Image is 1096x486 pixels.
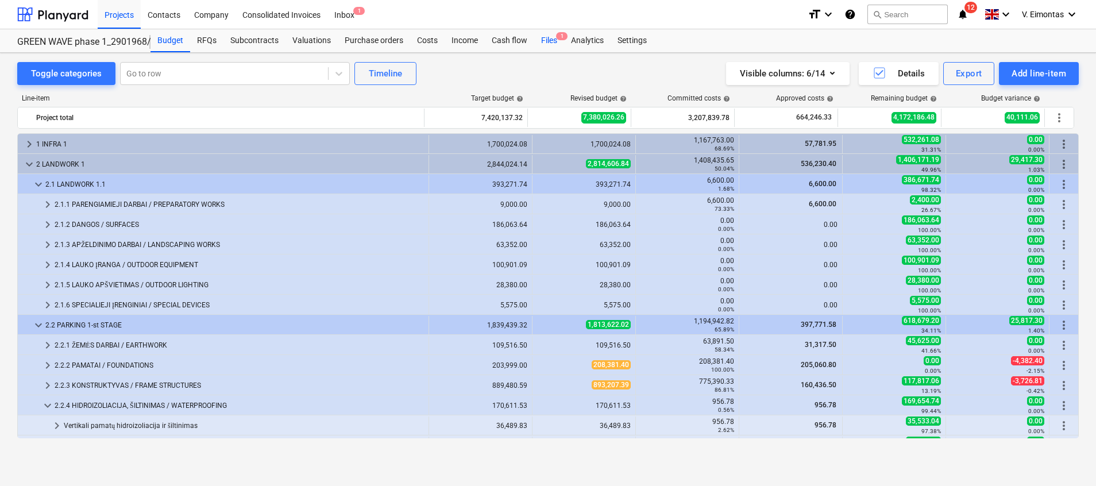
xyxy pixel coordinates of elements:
[1027,175,1044,184] span: 0.00
[800,361,838,369] span: 205,060.80
[1027,336,1044,345] span: 0.00
[718,186,734,192] small: 1.68%
[32,178,45,191] span: keyboard_arrow_down
[859,62,939,85] button: Details
[537,301,631,309] div: 5,575.00
[1057,318,1071,332] span: More actions
[640,317,734,333] div: 1,194,942.82
[1027,215,1044,225] span: 0.00
[910,296,941,305] span: 5,575.00
[1028,187,1044,193] small: 0.00%
[1026,368,1044,374] small: -2.15%
[813,401,838,409] span: 956.78
[718,407,734,413] small: 0.56%
[537,281,631,289] div: 28,380.00
[1028,167,1044,173] small: 1.03%
[957,7,968,21] i: notifications
[556,32,568,40] span: 1
[999,7,1013,21] i: keyboard_arrow_down
[369,66,402,81] div: Timeline
[1057,399,1071,412] span: More actions
[956,66,982,81] div: Export
[55,356,424,375] div: 2.2.2 PAMATAI / FOUNDATIONS
[640,277,734,293] div: 0.00
[1028,247,1044,253] small: 0.00%
[902,396,941,406] span: 169,654.74
[564,29,611,52] a: Analytics
[1028,428,1044,434] small: 0.00%
[1039,431,1096,486] div: Chat Widget
[744,261,838,269] div: 0.00
[537,241,631,249] div: 63,352.00
[55,215,424,234] div: 2.1.2 DANGOS / SURFACES
[592,380,631,389] span: 893,207.39
[223,29,285,52] div: Subcontracts
[1011,356,1044,365] span: -4,382.40
[537,221,631,229] div: 186,063.64
[41,298,55,312] span: keyboard_arrow_right
[640,257,734,273] div: 0.00
[434,200,527,209] div: 9,000.00
[902,316,941,325] span: 618,679.20
[36,155,424,173] div: 2 LANDWORK 1
[354,62,416,85] button: Timeline
[740,66,836,81] div: Visible columns : 6/14
[813,421,838,429] span: 956.78
[902,135,941,144] span: 532,261.08
[434,281,527,289] div: 28,380.00
[715,326,734,333] small: 65.89%
[190,29,223,52] div: RFQs
[928,95,937,102] span: help
[918,287,941,294] small: 100.00%
[1027,276,1044,285] span: 0.00
[744,301,838,309] div: 0.00
[534,29,564,52] div: Files
[1026,388,1044,394] small: -0.42%
[618,95,627,102] span: help
[726,62,850,85] button: Visible columns:6/14
[353,7,365,15] span: 1
[36,135,424,153] div: 1 INFRA 1
[1009,155,1044,164] span: 29,417.30
[611,29,654,52] a: Settings
[667,94,730,102] div: Committed costs
[1027,195,1044,205] span: 0.00
[434,422,527,430] div: 36,489.83
[800,321,838,329] span: 397,771.58
[55,296,424,314] div: 2.1.6 SPECIALIEJI ĮRENGINIAI / SPECIAL DEVICES
[808,180,838,188] span: 6,600.00
[918,227,941,233] small: 100.00%
[804,140,838,148] span: 57,781.95
[844,7,856,21] i: Knowledge base
[150,29,190,52] a: Budget
[32,318,45,332] span: keyboard_arrow_down
[434,341,527,349] div: 109,516.50
[537,341,631,349] div: 109,516.50
[1027,396,1044,406] span: 0.00
[1009,316,1044,325] span: 25,817.30
[17,94,425,102] div: Line-item
[999,62,1079,85] button: Add line-item
[1057,198,1071,211] span: More actions
[744,221,838,229] div: 0.00
[1057,218,1071,232] span: More actions
[55,256,424,274] div: 2.1.4 LAUKO ĮRANGA / OUTDOOR EQUIPMENT
[586,320,631,329] span: 1,813,622.02
[1028,348,1044,354] small: 0.00%
[1057,157,1071,171] span: More actions
[640,297,734,313] div: 0.00
[808,7,821,21] i: format_size
[1031,95,1040,102] span: help
[410,29,445,52] a: Costs
[921,167,941,173] small: 49.96%
[17,36,137,48] div: GREEN WAVE phase 1_2901968/2901969/2901972
[41,358,55,372] span: keyboard_arrow_right
[718,306,734,313] small: 0.00%
[1057,358,1071,372] span: More actions
[918,267,941,273] small: 100.00%
[1028,146,1044,153] small: 0.00%
[285,29,338,52] a: Valuations
[902,175,941,184] span: 386,671.74
[434,301,527,309] div: 5,575.00
[434,321,527,329] div: 1,839,439.32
